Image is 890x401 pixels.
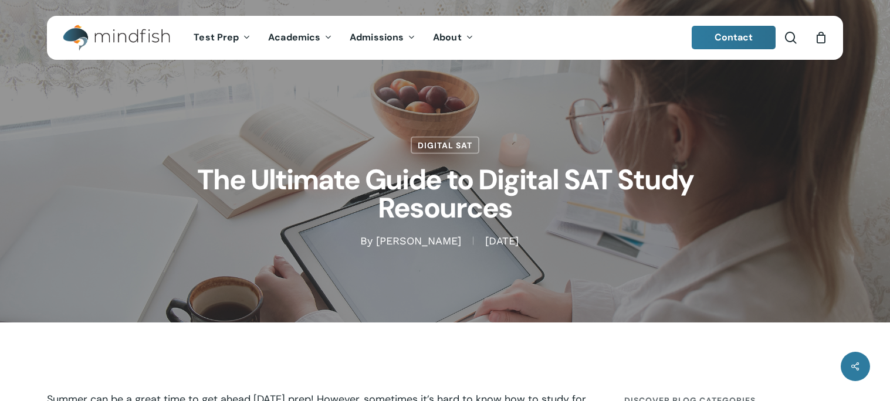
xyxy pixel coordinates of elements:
[473,237,530,245] span: [DATE]
[411,137,479,154] a: Digital SAT
[185,33,259,43] a: Test Prep
[433,31,462,43] span: About
[268,31,320,43] span: Academics
[376,235,461,247] a: [PERSON_NAME]
[350,31,404,43] span: Admissions
[194,31,239,43] span: Test Prep
[259,33,341,43] a: Academics
[185,16,482,60] nav: Main Menu
[692,26,776,49] a: Contact
[715,31,753,43] span: Contact
[424,33,482,43] a: About
[360,237,373,245] span: By
[814,31,827,44] a: Cart
[47,16,843,60] header: Main Menu
[341,33,424,43] a: Admissions
[152,154,739,234] h1: The Ultimate Guide to Digital SAT Study Resources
